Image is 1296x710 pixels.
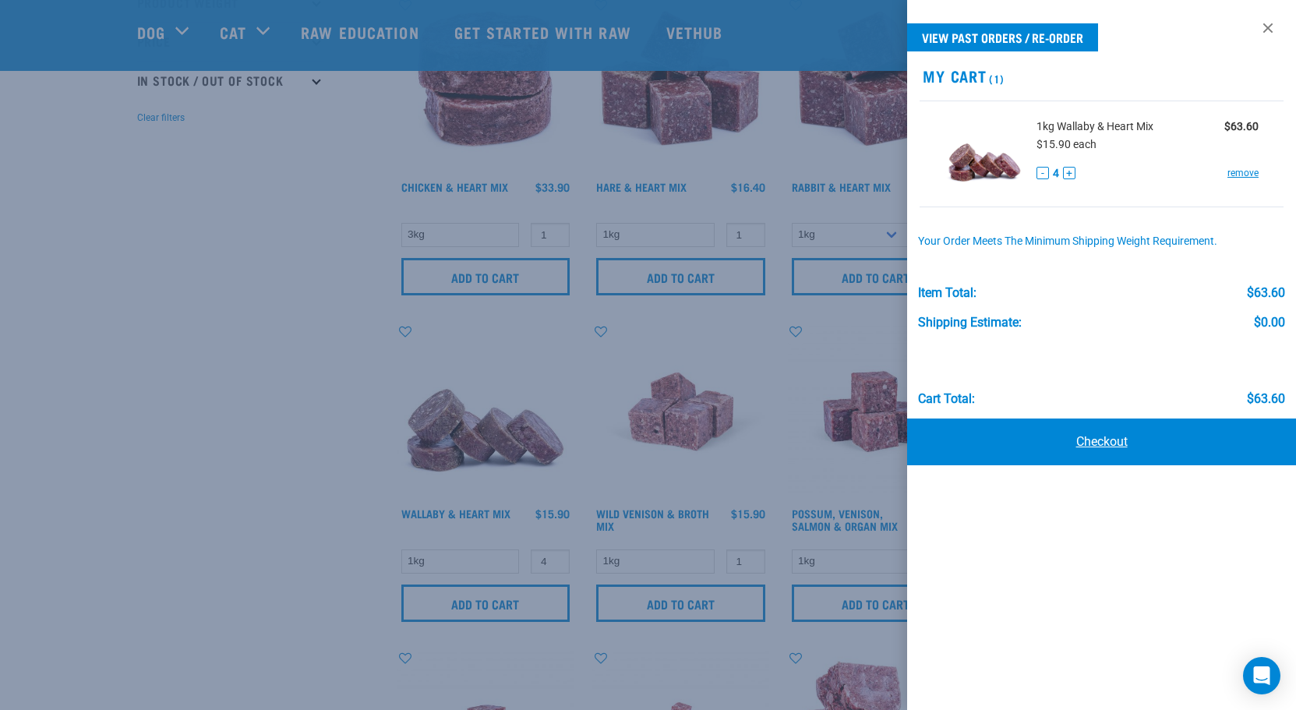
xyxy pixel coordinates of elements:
span: $15.90 each [1036,138,1096,150]
div: $63.60 [1247,286,1285,300]
div: Item Total: [918,286,976,300]
h2: My Cart [907,67,1296,85]
button: - [1036,167,1049,179]
div: Open Intercom Messenger [1243,657,1280,694]
div: Your order meets the minimum shipping weight requirement. [918,235,1286,248]
button: + [1063,167,1075,179]
img: Wallaby & Heart Mix [945,114,1025,194]
a: remove [1227,166,1259,180]
a: Checkout [907,419,1296,465]
div: Shipping Estimate: [918,316,1022,330]
strong: $63.60 [1224,120,1259,132]
span: (1) [987,76,1005,81]
a: View past orders / re-order [907,23,1098,51]
div: $0.00 [1254,316,1285,330]
div: Cart total: [918,392,975,406]
span: 1kg Wallaby & Heart Mix [1036,118,1153,135]
div: $63.60 [1247,392,1285,406]
span: 4 [1053,165,1059,182]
